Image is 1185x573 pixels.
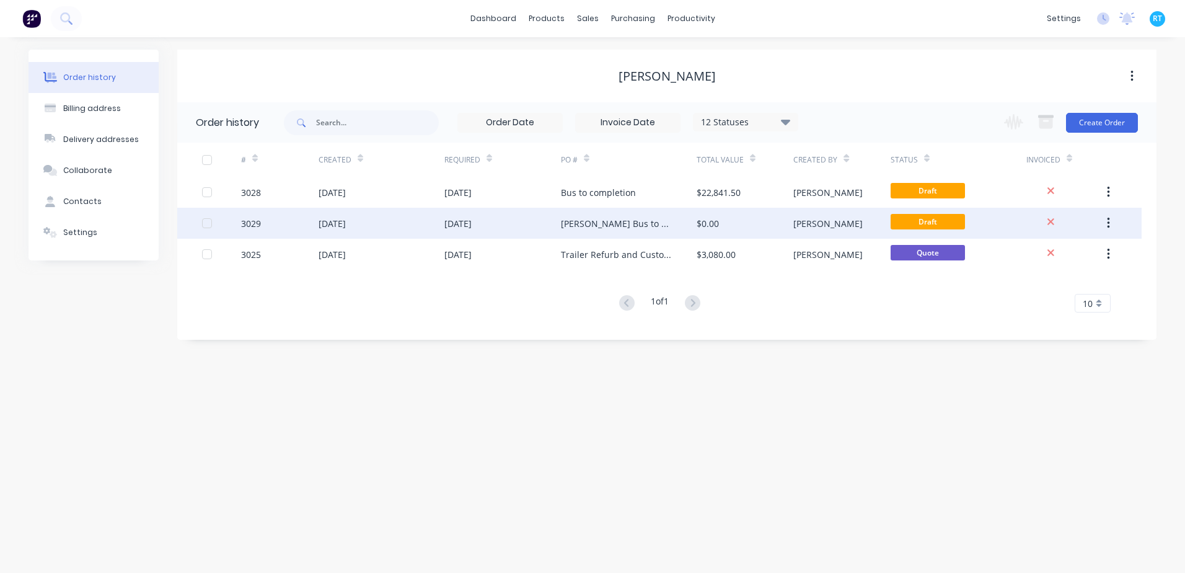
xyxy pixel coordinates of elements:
[29,186,159,217] button: Contacts
[793,217,863,230] div: [PERSON_NAME]
[697,143,793,177] div: Total Value
[891,143,1026,177] div: Status
[697,248,736,261] div: $3,080.00
[697,186,741,199] div: $22,841.50
[63,103,121,114] div: Billing address
[793,186,863,199] div: [PERSON_NAME]
[793,143,890,177] div: Created By
[241,143,319,177] div: #
[576,113,680,132] input: Invoice Date
[561,217,672,230] div: [PERSON_NAME] Bus to date
[1066,113,1138,133] button: Create Order
[316,110,439,135] input: Search...
[241,217,261,230] div: 3029
[241,154,246,166] div: #
[605,9,661,28] div: purchasing
[458,113,562,132] input: Order Date
[661,9,721,28] div: productivity
[29,124,159,155] button: Delivery addresses
[319,154,351,166] div: Created
[29,93,159,124] button: Billing address
[1083,297,1093,310] span: 10
[571,9,605,28] div: sales
[1026,154,1060,166] div: Invoiced
[464,9,522,28] a: dashboard
[891,154,918,166] div: Status
[793,154,837,166] div: Created By
[22,9,41,28] img: Factory
[619,69,716,84] div: [PERSON_NAME]
[561,248,672,261] div: Trailer Refurb and Custom Modifications
[444,217,472,230] div: [DATE]
[891,183,965,198] span: Draft
[561,186,636,199] div: Bus to completion
[651,295,669,313] div: 1 of 1
[196,115,259,130] div: Order history
[891,214,965,229] span: Draft
[29,217,159,248] button: Settings
[1041,9,1087,28] div: settings
[241,186,261,199] div: 3028
[29,155,159,186] button: Collaborate
[1153,13,1162,24] span: RT
[444,186,472,199] div: [DATE]
[63,227,97,238] div: Settings
[29,62,159,93] button: Order history
[697,154,744,166] div: Total Value
[319,186,346,199] div: [DATE]
[1026,143,1104,177] div: Invoiced
[793,248,863,261] div: [PERSON_NAME]
[561,143,697,177] div: PO #
[319,217,346,230] div: [DATE]
[63,134,139,145] div: Delivery addresses
[63,72,116,83] div: Order history
[522,9,571,28] div: products
[561,154,578,166] div: PO #
[444,143,561,177] div: Required
[241,248,261,261] div: 3025
[444,248,472,261] div: [DATE]
[891,245,965,260] span: Quote
[63,165,112,176] div: Collaborate
[319,143,444,177] div: Created
[63,196,102,207] div: Contacts
[319,248,346,261] div: [DATE]
[444,154,480,166] div: Required
[697,217,719,230] div: $0.00
[694,115,798,129] div: 12 Statuses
